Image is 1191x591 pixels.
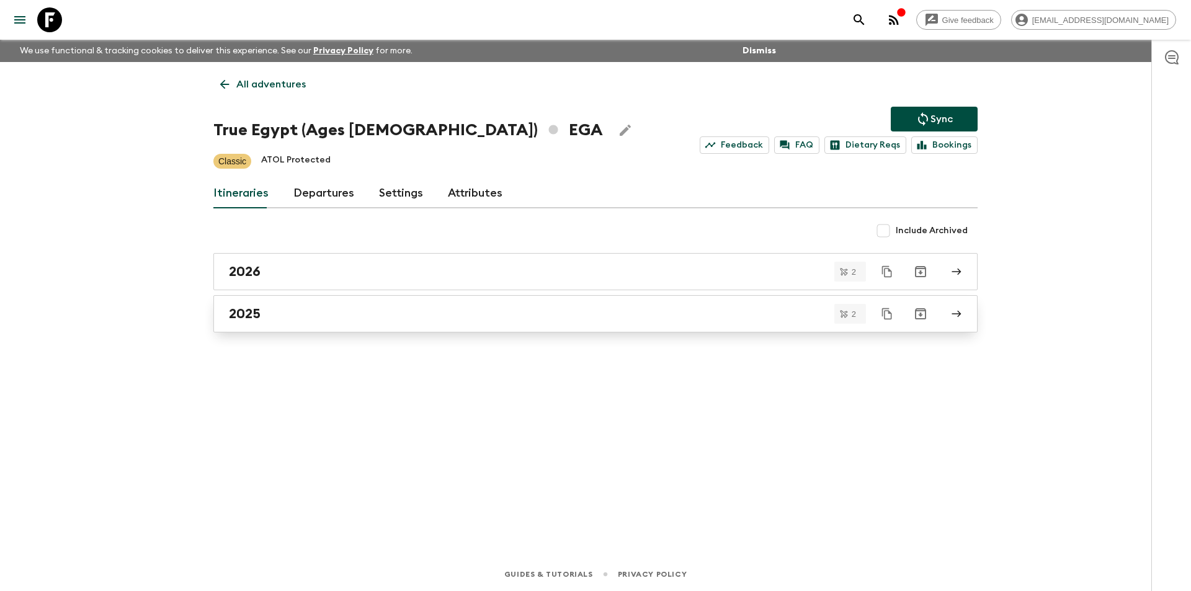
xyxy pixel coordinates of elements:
[229,264,261,280] h2: 2026
[213,253,978,290] a: 2026
[229,306,261,322] h2: 2025
[739,42,779,60] button: Dismiss
[261,154,331,169] p: ATOL Protected
[7,7,32,32] button: menu
[1011,10,1176,30] div: [EMAIL_ADDRESS][DOMAIN_NAME]
[213,118,603,143] h1: True Egypt (Ages [DEMOGRAPHIC_DATA]) EGA
[213,179,269,208] a: Itineraries
[876,303,898,325] button: Duplicate
[213,72,313,97] a: All adventures
[618,567,687,581] a: Privacy Policy
[935,16,1001,25] span: Give feedback
[911,136,978,154] a: Bookings
[896,224,968,237] span: Include Archived
[774,136,819,154] a: FAQ
[379,179,423,208] a: Settings
[504,567,593,581] a: Guides & Tutorials
[613,118,638,143] button: Edit Adventure Title
[15,40,417,62] p: We use functional & tracking cookies to deliver this experience. See our for more.
[891,107,978,131] button: Sync adventure departures to the booking engine
[824,136,906,154] a: Dietary Reqs
[930,112,953,127] p: Sync
[844,310,863,318] span: 2
[1025,16,1175,25] span: [EMAIL_ADDRESS][DOMAIN_NAME]
[313,47,373,55] a: Privacy Policy
[293,179,354,208] a: Departures
[908,259,933,284] button: Archive
[213,295,978,332] a: 2025
[218,155,246,167] p: Classic
[847,7,872,32] button: search adventures
[448,179,502,208] a: Attributes
[876,260,898,283] button: Duplicate
[700,136,769,154] a: Feedback
[908,301,933,326] button: Archive
[844,268,863,276] span: 2
[916,10,1001,30] a: Give feedback
[236,77,306,92] p: All adventures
